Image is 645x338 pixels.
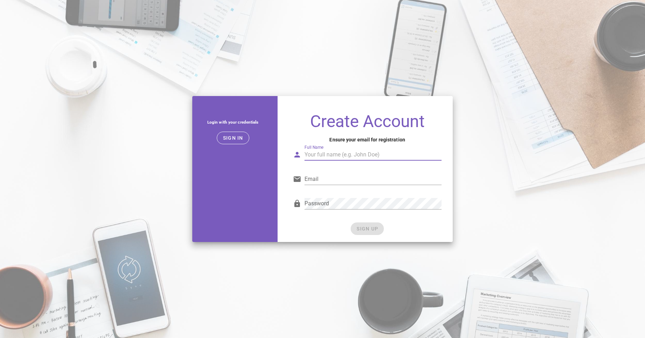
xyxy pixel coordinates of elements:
[217,132,249,144] button: Sign in
[293,136,442,144] h4: Ensure your email for registration
[304,145,323,150] label: Full Name
[223,135,243,141] span: Sign in
[293,113,442,130] h1: Create Account
[304,149,442,160] input: Your full name (e.g. John Doe)
[198,118,268,126] h5: Login with your credentials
